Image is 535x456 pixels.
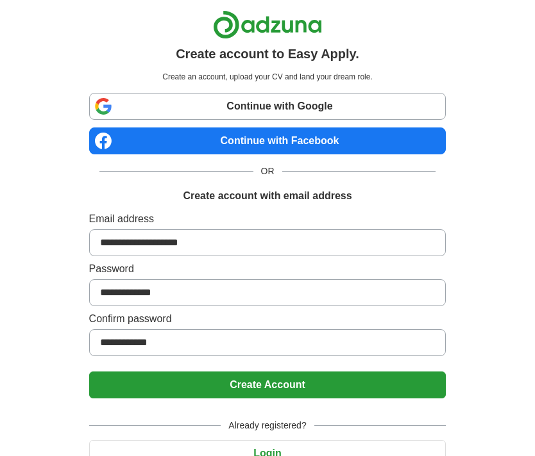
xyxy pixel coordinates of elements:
[89,261,446,277] label: Password
[89,211,446,227] label: Email address
[183,188,352,204] h1: Create account with email address
[221,419,314,432] span: Already registered?
[213,10,322,39] img: Adzuna logo
[176,44,359,63] h1: Create account to Easy Apply.
[89,371,446,398] button: Create Account
[89,311,446,327] label: Confirm password
[92,71,444,83] p: Create an account, upload your CV and land your dream role.
[89,127,446,154] a: Continue with Facebook
[253,165,282,178] span: OR
[89,93,446,120] a: Continue with Google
